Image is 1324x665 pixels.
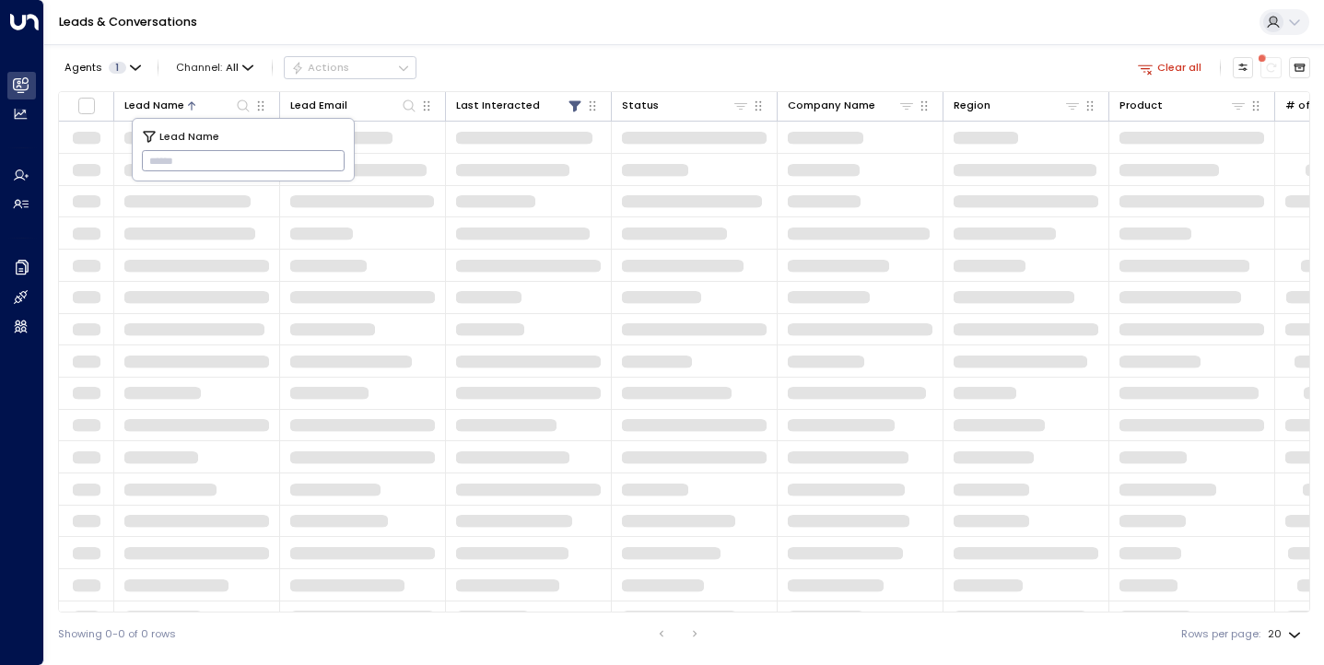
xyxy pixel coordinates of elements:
[291,61,349,74] div: Actions
[159,128,219,145] span: Lead Name
[109,62,126,74] span: 1
[290,97,417,114] div: Lead Email
[1268,623,1305,646] div: 20
[58,626,176,642] div: Showing 0-0 of 0 rows
[788,97,875,114] div: Company Name
[650,623,708,645] nav: pagination navigation
[226,62,239,74] span: All
[1131,57,1208,77] button: Clear all
[1289,57,1310,78] button: Archived Leads
[456,97,583,114] div: Last Interacted
[954,97,990,114] div: Region
[622,97,749,114] div: Status
[1119,97,1247,114] div: Product
[954,97,1081,114] div: Region
[1119,97,1163,114] div: Product
[622,97,659,114] div: Status
[124,97,184,114] div: Lead Name
[456,97,540,114] div: Last Interacted
[788,97,915,114] div: Company Name
[284,56,416,78] button: Actions
[1233,57,1254,78] button: Customize
[1260,57,1282,78] span: There are new threads available. Refresh the grid to view the latest updates.
[284,56,416,78] div: Button group with a nested menu
[290,97,347,114] div: Lead Email
[58,57,146,77] button: Agents1
[124,97,252,114] div: Lead Name
[170,57,260,77] button: Channel:All
[64,63,102,73] span: Agents
[170,57,260,77] span: Channel:
[1181,626,1260,642] label: Rows per page:
[59,14,197,29] a: Leads & Conversations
